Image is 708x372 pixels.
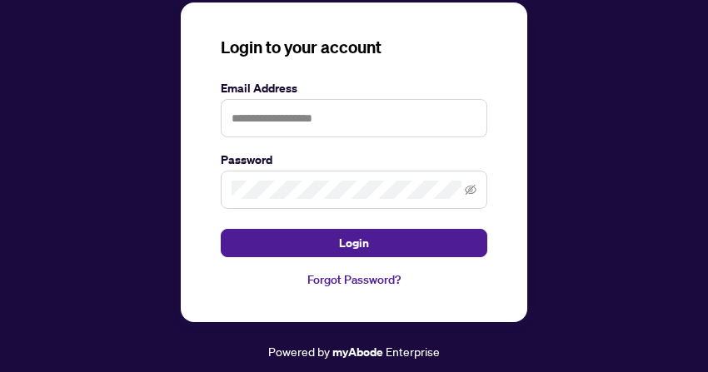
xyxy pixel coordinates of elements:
a: myAbode [332,343,383,361]
label: Email Address [221,79,487,97]
span: Powered by [268,344,330,359]
h3: Login to your account [221,36,487,59]
span: Enterprise [386,344,440,359]
a: Forgot Password? [221,270,487,289]
button: Login [221,229,487,257]
span: Login [339,230,369,256]
label: Password [221,151,487,169]
span: eye-invisible [465,184,476,196]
